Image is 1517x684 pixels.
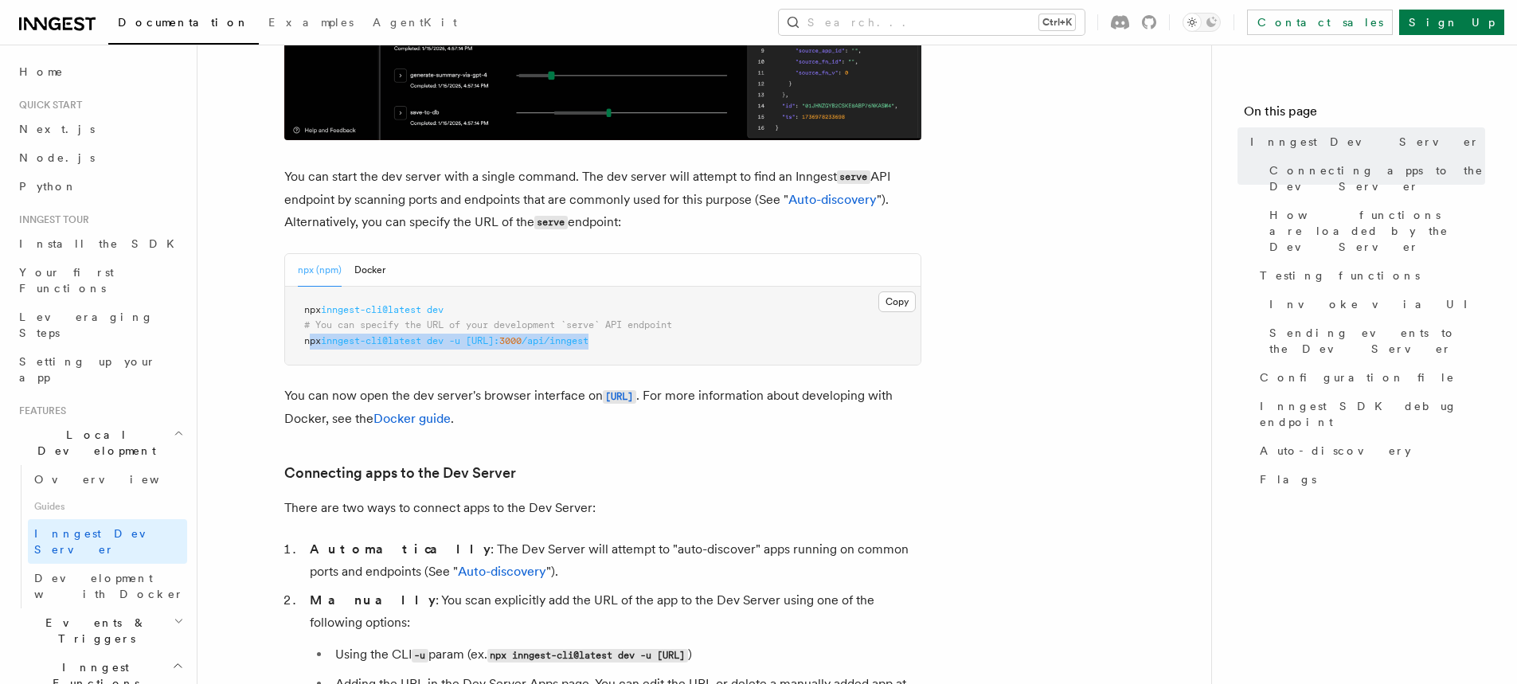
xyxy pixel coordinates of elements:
[1244,127,1485,156] a: Inngest Dev Server
[34,572,184,600] span: Development with Docker
[1247,10,1393,35] a: Contact sales
[363,5,467,43] a: AgentKit
[19,311,154,339] span: Leveraging Steps
[1269,296,1481,312] span: Invoke via UI
[13,99,82,111] span: Quick start
[321,304,421,315] span: inngest-cli@latest
[304,319,672,330] span: # You can specify the URL of your development `serve` API endpoint
[268,16,354,29] span: Examples
[1260,398,1485,430] span: Inngest SDK debug endpoint
[13,258,187,303] a: Your first Functions
[1263,156,1485,201] a: Connecting apps to the Dev Server
[19,64,64,80] span: Home
[1244,102,1485,127] h4: On this page
[13,427,174,459] span: Local Development
[13,115,187,143] a: Next.js
[19,355,156,384] span: Setting up your app
[28,465,187,494] a: Overview
[13,213,89,226] span: Inngest tour
[412,649,428,663] code: -u
[1250,134,1480,150] span: Inngest Dev Server
[13,615,174,647] span: Events & Triggers
[427,304,444,315] span: dev
[13,420,187,465] button: Local Development
[13,608,187,653] button: Events & Triggers
[118,16,249,29] span: Documentation
[354,254,385,287] button: Docker
[304,335,321,346] span: npx
[305,538,921,583] li: : The Dev Server will attempt to "auto-discover" apps running on common ports and endpoints (See ...
[1039,14,1075,30] kbd: Ctrl+K
[259,5,363,43] a: Examples
[28,494,187,519] span: Guides
[1263,201,1485,261] a: How functions are loaded by the Dev Server
[284,166,921,234] p: You can start the dev server with a single command. The dev server will attempt to find an Innges...
[13,172,187,201] a: Python
[19,151,95,164] span: Node.js
[13,465,187,608] div: Local Development
[373,411,451,426] a: Docker guide
[1253,261,1485,290] a: Testing functions
[522,335,588,346] span: /api/inngest
[1269,162,1485,194] span: Connecting apps to the Dev Server
[19,123,95,135] span: Next.js
[499,335,522,346] span: 3000
[427,335,444,346] span: dev
[28,519,187,564] a: Inngest Dev Server
[449,335,460,346] span: -u
[19,266,114,295] span: Your first Functions
[373,16,457,29] span: AgentKit
[1253,363,1485,392] a: Configuration file
[13,303,187,347] a: Leveraging Steps
[534,216,568,229] code: serve
[298,254,342,287] button: npx (npm)
[310,592,436,608] strong: Manually
[1269,325,1485,357] span: Sending events to the Dev Server
[466,335,499,346] span: [URL]:
[1260,268,1420,283] span: Testing functions
[603,388,636,403] a: [URL]
[19,237,184,250] span: Install the SDK
[779,10,1085,35] button: Search...Ctrl+K
[13,405,66,417] span: Features
[108,5,259,45] a: Documentation
[487,649,688,663] code: npx inngest-cli@latest dev -u [URL]
[13,229,187,258] a: Install the SDK
[13,57,187,86] a: Home
[1253,465,1485,494] a: Flags
[1253,392,1485,436] a: Inngest SDK debug endpoint
[603,390,636,404] code: [URL]
[13,347,187,392] a: Setting up your app
[878,291,916,312] button: Copy
[1263,319,1485,363] a: Sending events to the Dev Server
[1260,443,1411,459] span: Auto-discovery
[837,170,870,184] code: serve
[284,462,516,484] a: Connecting apps to the Dev Server
[1263,290,1485,319] a: Invoke via UI
[1260,471,1316,487] span: Flags
[310,541,491,557] strong: Automatically
[1253,436,1485,465] a: Auto-discovery
[19,180,77,193] span: Python
[284,385,921,430] p: You can now open the dev server's browser interface on . For more information about developing wi...
[28,564,187,608] a: Development with Docker
[1269,207,1485,255] span: How functions are loaded by the Dev Server
[1183,13,1221,32] button: Toggle dark mode
[34,473,198,486] span: Overview
[34,527,170,556] span: Inngest Dev Server
[284,497,921,519] p: There are two ways to connect apps to the Dev Server:
[1399,10,1504,35] a: Sign Up
[1260,369,1455,385] span: Configuration file
[304,304,321,315] span: npx
[330,643,921,666] li: Using the CLI param (ex. )
[458,564,546,579] a: Auto-discovery
[13,143,187,172] a: Node.js
[788,192,877,207] a: Auto-discovery
[321,335,421,346] span: inngest-cli@latest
